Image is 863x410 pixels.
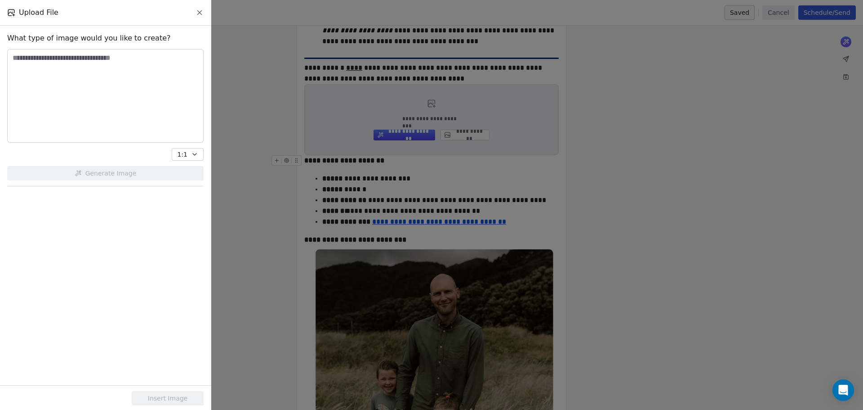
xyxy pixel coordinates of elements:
[7,166,204,180] button: Generate Image
[832,379,854,401] div: Open Intercom Messenger
[19,7,58,18] span: Upload File
[132,391,204,405] button: Insert Image
[7,33,171,44] span: What type of image would you like to create?
[177,150,187,159] span: 1:1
